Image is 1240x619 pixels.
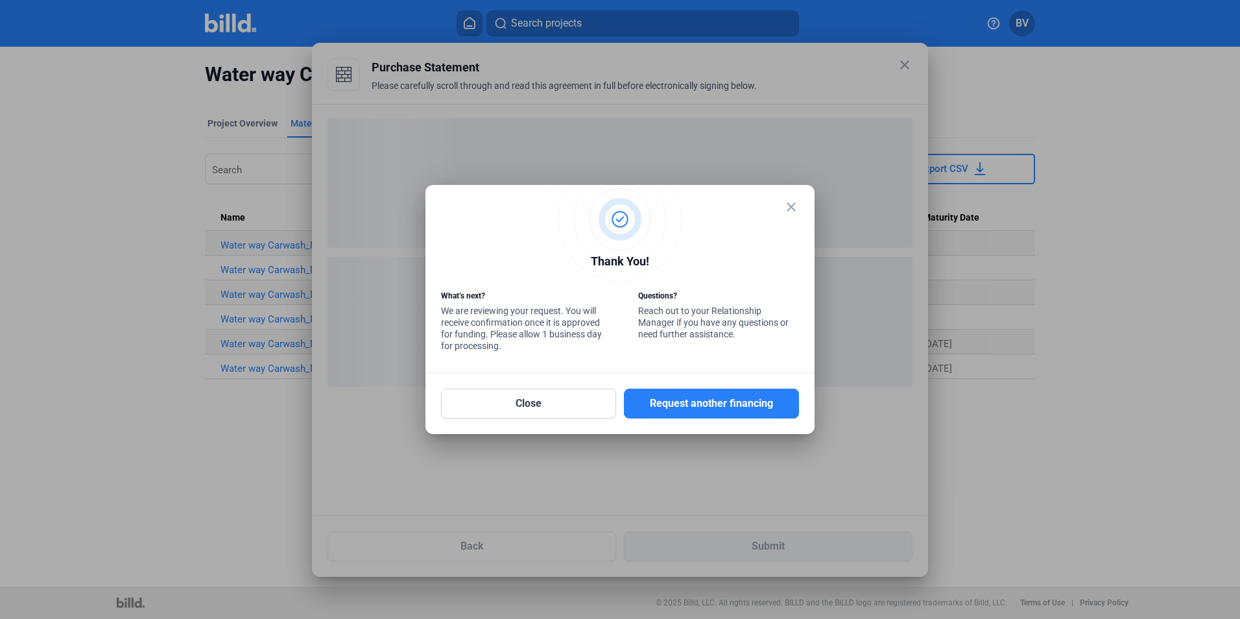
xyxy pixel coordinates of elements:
button: Request another financing [624,389,799,419]
div: Questions? [638,290,799,305]
mat-icon: close [783,199,799,215]
button: Close [441,389,616,419]
div: Reach out to your Relationship Manager if you have any questions or need further assistance. [638,290,799,343]
div: What’s next? [441,290,602,305]
div: We are reviewing your request. You will receive confirmation once it is approved for funding. Ple... [441,290,602,355]
div: Thank You! [441,252,799,274]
